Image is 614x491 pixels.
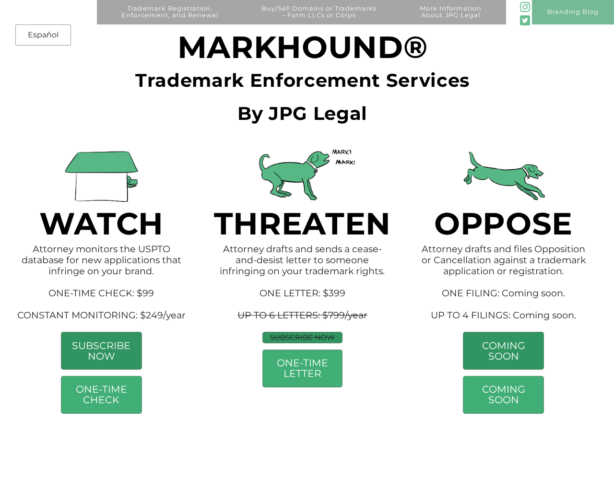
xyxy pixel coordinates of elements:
a: ONE-TIME LETTER [263,350,342,387]
p: Attorney drafts and sends a cease-and-desist letter to someone infringing on your trademark right... [218,244,388,332]
a: Español [18,26,68,44]
img: Twitter_Social_Icon_Rounded_Square_Color-mid-green3-90.png [520,15,530,25]
a: COMING SOON [463,376,543,413]
p: Attorney monitors the USPTO database for new applications that infringe on your brand. ONE-TIME C... [15,244,188,332]
a: Trademark Registration,Enforcement, and Renewal [103,5,236,30]
a: ONE-TIME CHECK [61,376,142,413]
h1: OPPOSE [402,220,604,232]
s: SUBSCRIBE NOW [270,333,335,342]
p: Attorney drafts and files Opposition or Cancellation against a trademark application or registrat... [417,244,590,332]
s: UP TO 6 LETTERS: $799/year [237,309,367,321]
img: glyph-logo_May2016-green3-90.png [520,2,530,12]
a: SUBSCRIBE NOW [61,332,142,369]
a: More InformationAbout JPG Legal [401,5,500,30]
a: Buy/Sell Domains or Trademarks– Form LLCs or Corps [243,5,395,30]
a: COMING SOON [463,332,543,369]
h1: THREATEN [202,220,402,232]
